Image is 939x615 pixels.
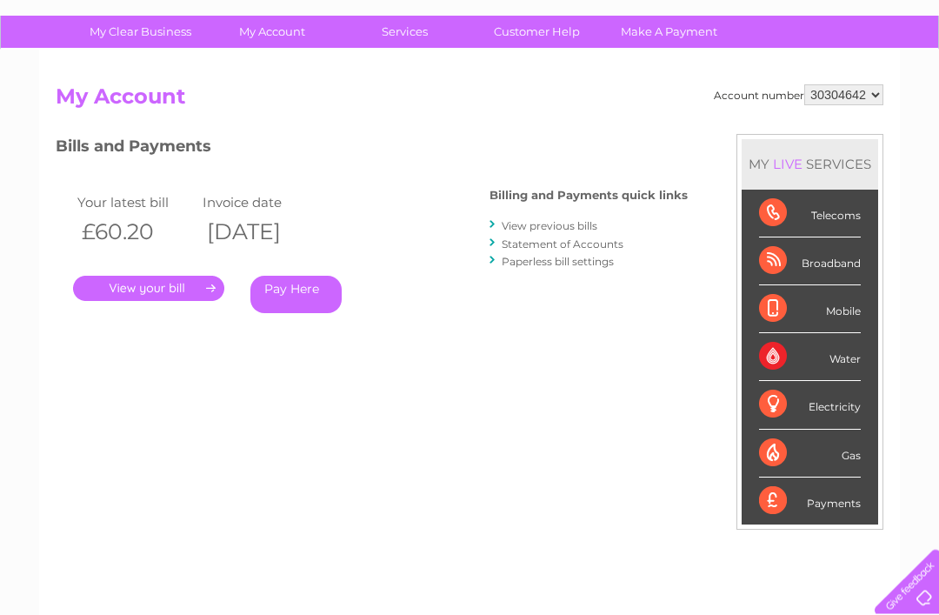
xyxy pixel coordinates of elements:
[198,191,323,215] td: Invoice date
[465,17,609,49] a: Customer Help
[597,17,741,49] a: Make A Payment
[759,382,861,430] div: Electricity
[250,277,342,314] a: Pay Here
[56,135,688,165] h3: Bills and Payments
[759,286,861,334] div: Mobile
[73,191,198,215] td: Your latest bill
[333,17,476,49] a: Services
[725,74,777,87] a: Telecoms
[502,238,623,251] a: Statement of Accounts
[198,215,323,251] th: [DATE]
[882,74,922,87] a: Log out
[201,17,344,49] a: My Account
[611,9,731,30] a: 0333 014 3131
[33,45,122,98] img: logo.png
[759,238,861,286] div: Broadband
[502,256,614,269] a: Paperless bill settings
[759,431,861,478] div: Gas
[769,157,806,173] div: LIVE
[56,85,883,118] h2: My Account
[69,17,212,49] a: My Clear Business
[823,74,866,87] a: Contact
[60,10,882,84] div: Clear Business is a trading name of Verastar Limited (registered in [GEOGRAPHIC_DATA] No. 3667643...
[676,74,715,87] a: Energy
[489,190,688,203] h4: Billing and Payments quick links
[502,220,597,233] a: View previous bills
[73,215,198,251] th: £60.20
[742,140,878,190] div: MY SERVICES
[759,478,861,525] div: Payments
[714,85,883,106] div: Account number
[759,334,861,382] div: Water
[788,74,813,87] a: Blog
[73,277,224,302] a: .
[759,191,861,238] div: Telecoms
[633,74,666,87] a: Water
